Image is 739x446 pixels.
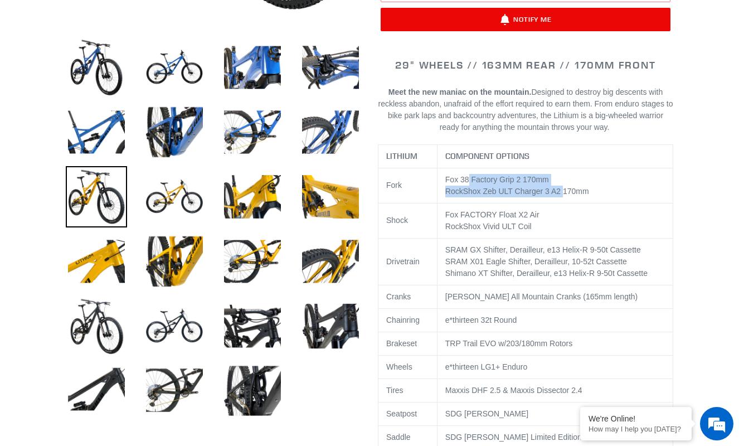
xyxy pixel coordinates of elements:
div: Chat with us now [75,62,204,77]
img: Load image into Gallery viewer, LITHIUM - Complete Bike [66,360,127,421]
span: 29" WHEELS // 163mm REAR // 170mm FRONT [395,59,655,71]
img: Load image into Gallery viewer, LITHIUM - Complete Bike [300,37,361,98]
td: Wheels [378,355,437,379]
td: Cranks [378,285,437,308]
td: TRP Trail EVO w/203/180mm Rotors [437,332,673,355]
img: Load image into Gallery viewer, LITHIUM - Complete Bike [222,37,283,98]
span: We're online! [65,140,154,253]
div: We're Online! [589,414,683,423]
img: Load image into Gallery viewer, LITHIUM - Complete Bike [300,231,361,292]
img: Load image into Gallery viewer, LITHIUM - Complete Bike [222,360,283,421]
img: Load image into Gallery viewer, LITHIUM - Complete Bike [222,231,283,292]
th: COMPONENT OPTIONS [437,144,673,168]
td: Seatpost [378,402,437,425]
td: [PERSON_NAME] All Mountain Cranks (165mm length) [437,285,673,308]
div: Navigation go back [12,61,29,78]
img: Load image into Gallery viewer, LITHIUM - Complete Bike [144,37,205,98]
img: Load image into Gallery viewer, LITHIUM - Complete Bike [144,231,205,292]
td: Chainring [378,308,437,332]
img: Load image into Gallery viewer, LITHIUM - Complete Bike [300,166,361,227]
b: Meet the new maniac on the mountain. [388,88,532,96]
td: SRAM GX Shifter, Derailleur, e13 Helix-R 9-50t Cassette SRAM X01 Eagle Shifter, Derailleur, 10-52... [437,238,673,285]
img: Load image into Gallery viewer, LITHIUM - Complete Bike [144,360,205,421]
img: Load image into Gallery viewer, LITHIUM - Complete Bike [222,166,283,227]
td: Tires [378,379,437,402]
img: Load image into Gallery viewer, LITHIUM - Complete Bike [222,295,283,357]
img: Load image into Gallery viewer, LITHIUM - Complete Bike [144,101,205,163]
span: Designed to destroy big descents with reckless abandon, unafraid of the effort required to earn t... [378,88,673,132]
img: Load image into Gallery viewer, LITHIUM - Complete Bike [66,37,127,98]
div: Minimize live chat window [183,6,210,32]
img: Load image into Gallery viewer, LITHIUM - Complete Bike [66,231,127,292]
span: Fox 38 Factory Grip 2 170mm [445,175,549,184]
span: . [607,123,610,132]
img: Load image into Gallery viewer, LITHIUM - Complete Bike [66,295,127,357]
td: Maxxis DHF 2.5 & Maxxis Dissector 2.4 [437,379,673,402]
td: Fork [378,168,437,203]
td: Drivetrain [378,238,437,285]
textarea: Type your message and hit 'Enter' [6,304,212,343]
img: Load image into Gallery viewer, LITHIUM - Complete Bike [144,295,205,357]
td: e*thirteen 32t Round [437,308,673,332]
img: Load image into Gallery viewer, LITHIUM - Complete Bike [300,101,361,163]
td: RockShox mm [437,168,673,203]
img: Load image into Gallery viewer, LITHIUM - Complete Bike [144,166,205,227]
span: From enduro stages to bike park laps and backcountry adventures, the Lithium is a big-wheeled war... [388,99,673,132]
p: How may I help you today? [589,425,683,433]
td: Brakeset [378,332,437,355]
img: Load image into Gallery viewer, LITHIUM - Complete Bike [66,101,127,163]
img: Load image into Gallery viewer, LITHIUM - Complete Bike [222,101,283,163]
td: Fox FACTORY Float X2 Air RockShox Vivid ULT Coil [437,203,673,238]
img: d_696896380_company_1647369064580_696896380 [36,56,64,84]
td: SDG [PERSON_NAME] [437,402,673,425]
img: Load image into Gallery viewer, LITHIUM - Complete Bike [66,166,127,227]
td: Shock [378,203,437,238]
button: Notify Me [381,8,670,31]
span: Zeb ULT Charger 3 A2 170 [483,187,576,196]
th: LITHIUM [378,144,437,168]
td: e*thirteen LG1+ Enduro [437,355,673,379]
img: Load image into Gallery viewer, LITHIUM - Complete Bike [300,295,361,357]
